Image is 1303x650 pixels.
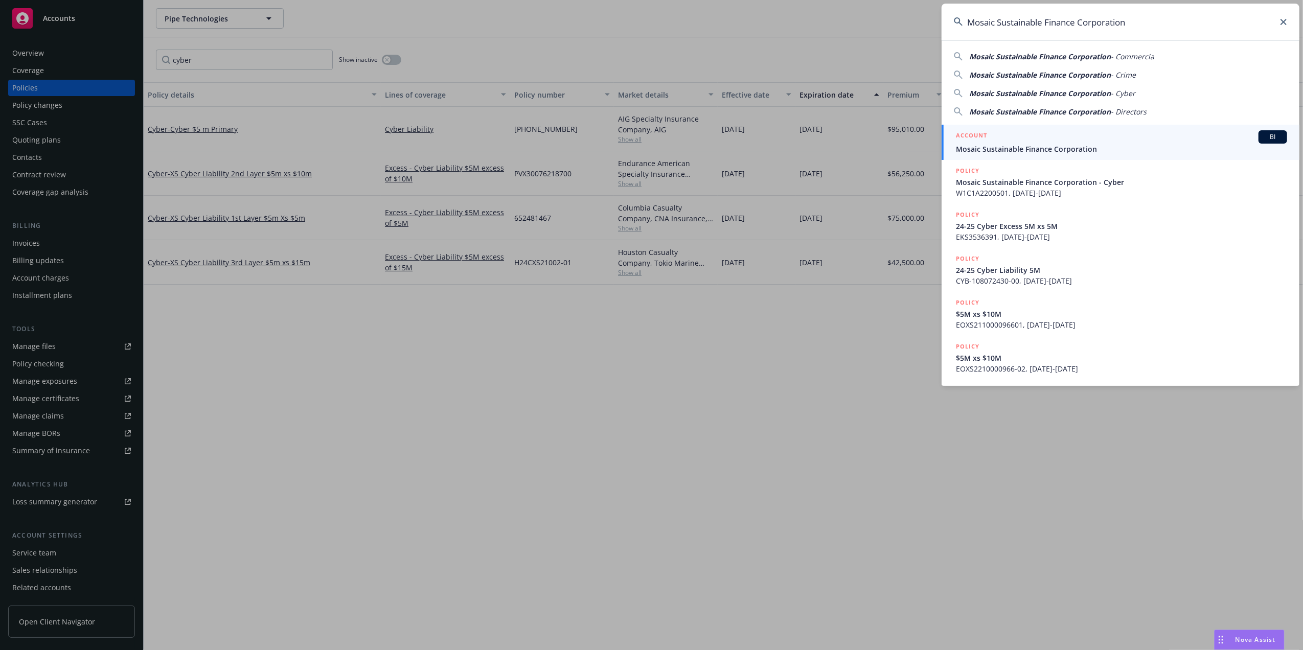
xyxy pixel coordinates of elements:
[942,248,1299,292] a: POLICY24-25 Cyber Liability 5MCYB-108072430-00, [DATE]-[DATE]
[956,231,1287,242] span: EKS3536391, [DATE]-[DATE]
[956,265,1287,275] span: 24-25 Cyber Liability 5M
[969,70,1111,80] span: Mosaic Sustainable Finance Corporation
[969,107,1111,117] span: Mosaic Sustainable Finance Corporation
[956,166,979,176] h5: POLICY
[1111,52,1154,61] span: - Commercia
[1111,107,1147,117] span: - Directors
[1214,630,1285,650] button: Nova Assist
[942,4,1299,40] input: Search...
[942,336,1299,380] a: POLICY$5M xs $10MEOXS2210000966-02, [DATE]-[DATE]
[956,210,979,220] h5: POLICY
[956,144,1287,154] span: Mosaic Sustainable Finance Corporation
[1263,132,1283,142] span: BI
[956,341,979,352] h5: POLICY
[1236,635,1276,644] span: Nova Assist
[1111,88,1135,98] span: - Cyber
[969,88,1111,98] span: Mosaic Sustainable Finance Corporation
[956,309,1287,319] span: $5M xs $10M
[956,130,987,143] h5: ACCOUNT
[956,363,1287,374] span: EOXS2210000966-02, [DATE]-[DATE]
[1111,70,1136,80] span: - Crime
[942,160,1299,204] a: POLICYMosaic Sustainable Finance Corporation - CyberW1C1A2200501, [DATE]-[DATE]
[956,221,1287,231] span: 24-25 Cyber Excess 5M xs 5M
[956,353,1287,363] span: $5M xs $10M
[956,177,1287,188] span: Mosaic Sustainable Finance Corporation - Cyber
[942,292,1299,336] a: POLICY$5M xs $10MEOXS211000096601, [DATE]-[DATE]
[956,319,1287,330] span: EOXS211000096601, [DATE]-[DATE]
[956,297,979,308] h5: POLICY
[1215,630,1227,649] div: Drag to move
[956,188,1287,198] span: W1C1A2200501, [DATE]-[DATE]
[969,52,1111,61] span: Mosaic Sustainable Finance Corporation
[956,275,1287,286] span: CYB-108072430-00, [DATE]-[DATE]
[956,253,979,264] h5: POLICY
[942,204,1299,248] a: POLICY24-25 Cyber Excess 5M xs 5MEKS3536391, [DATE]-[DATE]
[942,125,1299,160] a: ACCOUNTBIMosaic Sustainable Finance Corporation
